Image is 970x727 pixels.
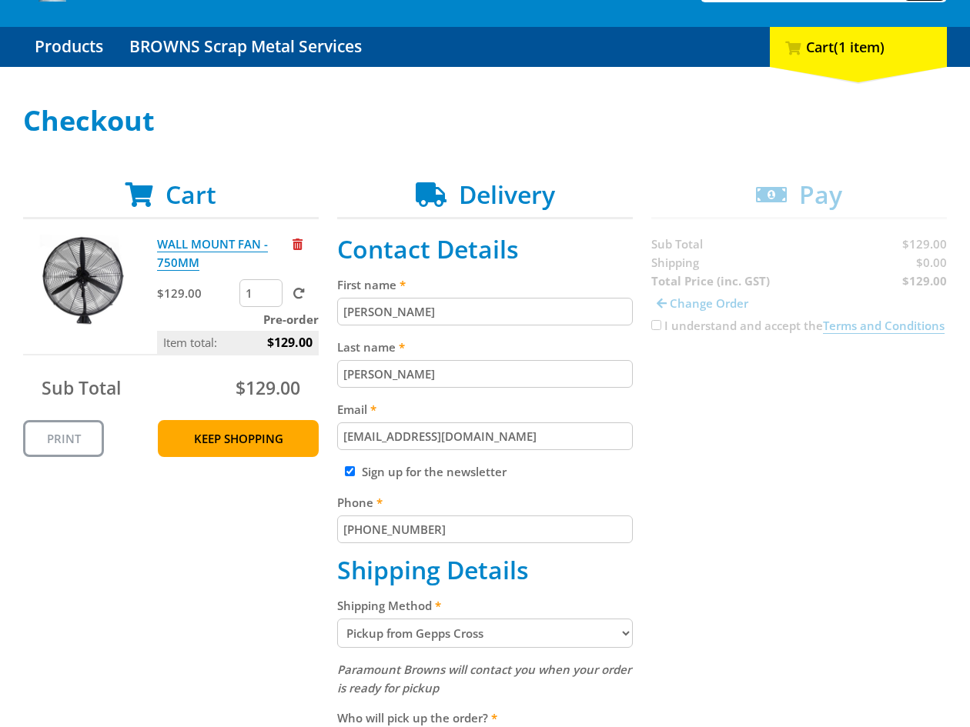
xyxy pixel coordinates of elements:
a: Keep Shopping [158,420,319,457]
label: Shipping Method [337,596,633,615]
a: Go to the Products page [23,27,115,67]
input: Please enter your first name. [337,298,633,325]
p: Pre-order [157,310,319,328]
span: $129.00 [267,331,313,354]
em: Paramount Browns will contact you when your order is ready for pickup [337,662,631,695]
h1: Checkout [23,105,947,136]
label: Last name [337,338,633,356]
a: Go to the BROWNS Scrap Metal Services page [118,27,373,67]
select: Please select a shipping method. [337,619,633,648]
h2: Contact Details [337,235,633,264]
a: Remove from cart [293,236,303,252]
h2: Shipping Details [337,555,633,585]
p: $129.00 [157,284,236,302]
input: Please enter your telephone number. [337,515,633,543]
label: First name [337,275,633,294]
span: Sub Total [42,375,121,400]
span: Cart [166,178,216,211]
a: Print [23,420,104,457]
label: Sign up for the newsletter [362,464,507,479]
span: $129.00 [236,375,300,400]
p: Item total: [157,331,319,354]
span: Delivery [459,178,555,211]
input: Please enter your last name. [337,360,633,388]
label: Who will pick up the order? [337,709,633,727]
a: WALL MOUNT FAN - 750MM [157,236,268,271]
div: Cart [770,27,947,67]
label: Email [337,400,633,419]
span: (1 item) [834,38,885,56]
img: WALL MOUNT FAN - 750MM [36,235,129,327]
label: Phone [337,493,633,512]
input: Please enter your email address. [337,422,633,450]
